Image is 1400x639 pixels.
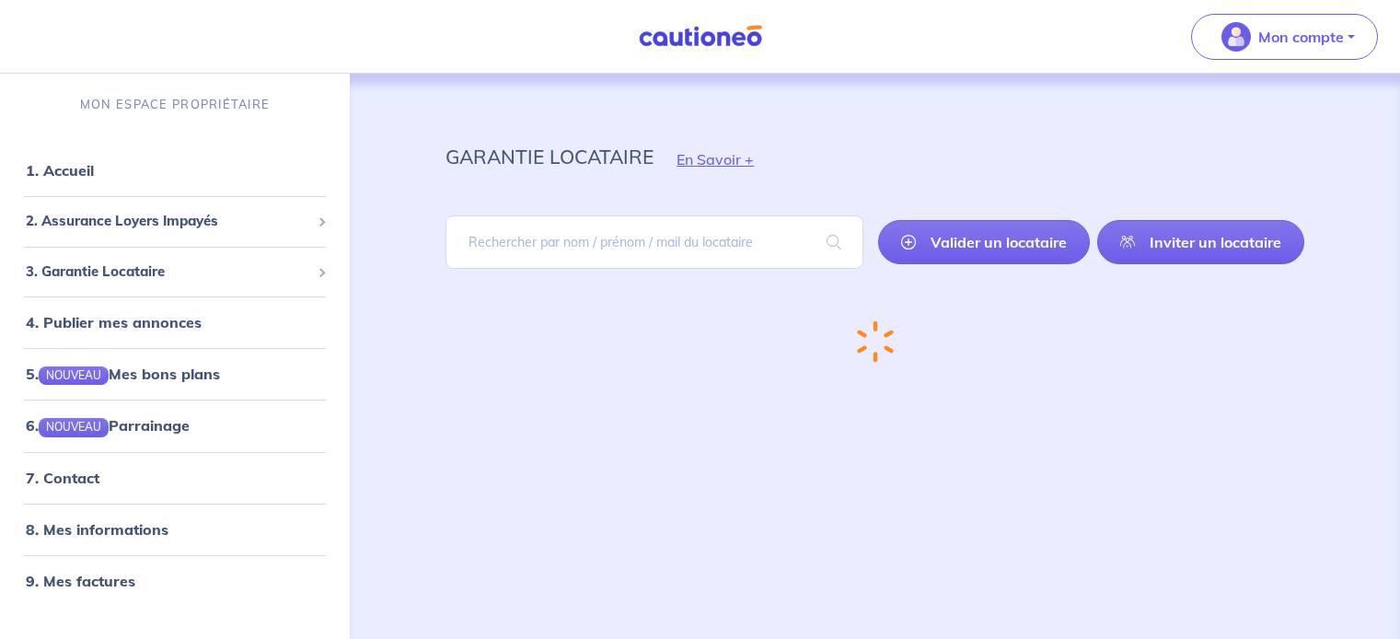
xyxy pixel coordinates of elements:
img: Cautioneo [631,25,769,48]
span: 3. Garantie Locataire [26,261,310,283]
input: Rechercher par nom / prénom / mail du locataire [445,215,863,269]
div: 4. Publier mes annonces [7,304,342,341]
div: 8. Mes informations [7,511,342,548]
div: 1. Accueil [7,152,342,189]
p: Mon compte [1258,26,1344,48]
button: illu_account_valid_menu.svgMon compte [1191,14,1378,60]
div: 3. Garantie Locataire [7,254,342,290]
button: En Savoir + [654,133,777,186]
a: 9. Mes factures [26,572,135,590]
p: garantie locataire [445,140,654,173]
a: 1. Accueil [26,161,94,180]
div: 6.NOUVEAUParrainage [7,407,342,444]
a: 5.NOUVEAUMes bons plans [26,365,220,383]
a: Inviter un locataire [1097,220,1304,264]
div: 9. Mes factures [7,563,342,599]
img: illu_account_valid_menu.svg [1221,22,1251,52]
a: 7. Contact [26,469,99,487]
a: Valider un locataire [878,220,1090,264]
div: 5.NOUVEAUMes bons plans [7,355,342,392]
div: 2. Assurance Loyers Impayés [7,203,342,239]
p: MON ESPACE PROPRIÉTAIRE [80,96,270,113]
div: 7. Contact [7,459,342,496]
a: 4. Publier mes annonces [26,313,202,331]
span: search [804,216,863,268]
span: 2. Assurance Loyers Impayés [26,211,310,232]
img: loading-spinner [857,320,894,363]
a: 6.NOUVEAUParrainage [26,416,190,435]
a: 8. Mes informations [26,520,168,539]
